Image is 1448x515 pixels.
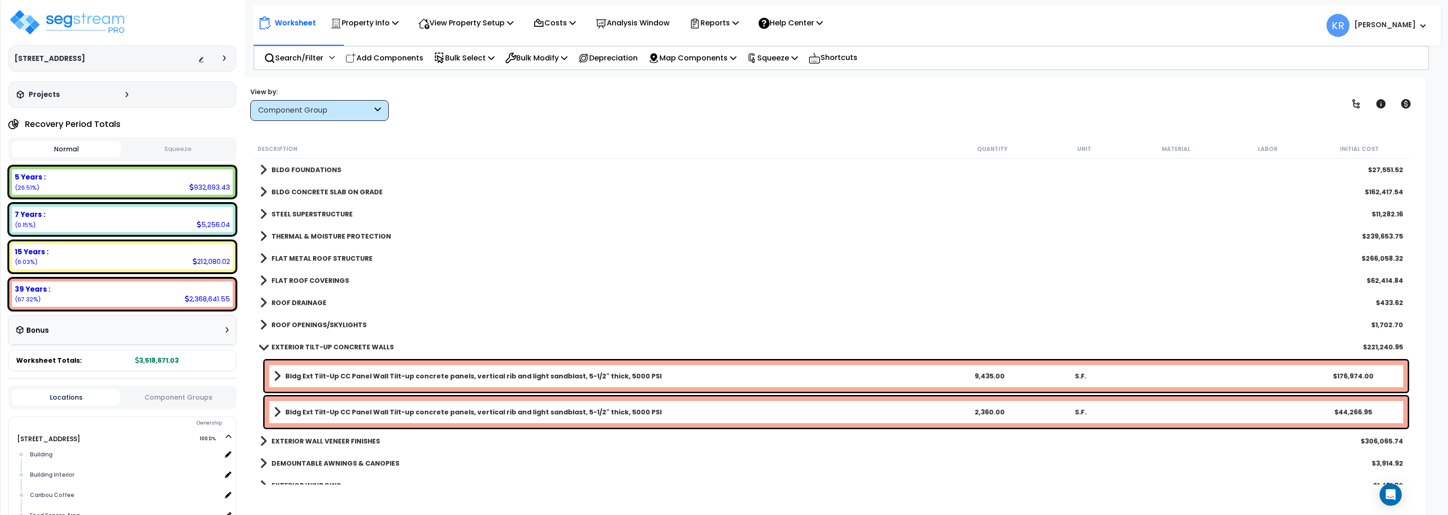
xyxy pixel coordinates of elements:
[199,433,224,444] span: 100.0%
[258,145,297,153] small: Description
[596,17,670,29] p: Analysis Window
[533,17,576,29] p: Costs
[340,47,428,69] div: Add Components
[1162,145,1190,153] small: Material
[285,371,662,381] b: Bldg Ext Tilt-Up CC Panel Wall Tilt-up concrete panels, vertical rib and light sandblast, 5-1/2" ...
[135,356,179,365] b: 3,518,671.03
[271,481,341,490] b: EXTERIOR WINDOWS
[1380,484,1402,506] div: Open Intercom Messenger
[759,17,823,29] p: Help Center
[28,469,221,480] div: Building Interior
[271,165,341,174] b: BLDG FOUNDATIONS
[16,356,82,365] span: Worksheet Totals:
[15,284,50,294] b: 39 Years :
[418,17,513,29] p: View Property Setup
[1354,20,1416,30] b: [PERSON_NAME]
[125,392,233,402] button: Component Groups
[28,490,221,501] div: Caribou Coffee
[274,406,944,419] a: Assembly Title
[12,389,120,406] button: Locations
[1361,437,1403,446] div: $306,065.74
[17,434,80,443] a: [STREET_ADDRESS] 100.0%
[8,8,128,36] img: logo_pro_r.png
[1036,371,1126,381] div: S.F.
[1367,276,1403,285] div: $62,414.84
[15,295,41,303] small: (67.32%)
[945,407,1035,417] div: 2,360.00
[803,47,863,69] div: Shortcuts
[1372,210,1403,219] div: $11,282.16
[193,257,230,266] div: 212,080.02
[345,52,423,64] p: Add Components
[1362,232,1403,241] div: $239,653.75
[271,187,383,197] b: BLDG CONCRETE SLAB ON GRADE
[185,294,230,304] div: 2,368,641.55
[1309,407,1399,417] div: $44,266.95
[250,87,389,96] div: View by:
[1327,14,1350,37] span: KR
[285,407,662,417] b: Bldg Ext Tilt-Up CC Panel Wall Tilt-up concrete panels, vertical rib and light sandblast, 5-1/2" ...
[15,172,46,182] b: 5 Years :
[271,437,380,446] b: EXTERIOR WALL VENEER FINISHES
[271,210,353,219] b: STEEL SUPERSTRUCTURE
[15,210,45,219] b: 7 Years :
[1368,165,1403,174] div: $27,551.52
[1258,145,1278,153] small: Labor
[123,141,232,157] button: Squeeze
[434,52,495,64] p: Bulk Select
[1309,371,1399,381] div: $176,974.00
[1365,187,1403,197] div: $162,417.54
[28,449,221,460] div: Building
[505,52,567,64] p: Bulk Modify
[1371,320,1403,329] div: $1,702.70
[578,52,638,64] p: Depreciation
[271,298,326,307] b: ROOF DRAINAGE
[271,342,394,352] b: EXTERIOR TILT-UP CONCRETE WALLS
[977,145,1008,153] small: Quantity
[1373,481,1403,490] div: $1,481.30
[689,17,739,29] p: Reports
[15,258,37,266] small: (6.03%)
[12,141,121,157] button: Normal
[29,90,60,99] h3: Projects
[945,371,1035,381] div: 9,435.00
[648,52,736,64] p: Map Components
[25,120,121,129] h4: Recovery Period Totals
[1340,145,1379,153] small: Initial Cost
[271,254,373,263] b: FLAT METAL ROOF STRUCTURE
[264,52,323,64] p: Search/Filter
[808,51,857,65] p: Shortcuts
[197,220,230,229] div: 5,256.04
[1362,254,1403,263] div: $266,058.32
[1036,407,1126,417] div: S.F.
[14,54,85,63] h3: [STREET_ADDRESS]
[1077,145,1091,153] small: Unit
[1372,459,1403,468] div: $3,914.92
[271,232,391,241] b: THERMAL & MOISTURE PROTECTION
[27,418,236,429] div: Ownership
[275,17,316,29] p: Worksheet
[747,52,798,64] p: Squeeze
[15,247,48,257] b: 15 Years :
[271,459,399,468] b: DEMOUNTABLE AWNINGS & CANOPIES
[573,47,643,69] div: Depreciation
[189,182,230,192] div: 932,693.43
[271,276,349,285] b: FLAT ROOF COVERINGS
[331,17,398,29] p: Property Info
[26,327,49,335] h3: Bonus
[15,184,39,192] small: (26.51%)
[274,370,944,383] a: Assembly Title
[271,320,367,329] b: ROOF OPENINGS/SKYLIGHTS
[1363,342,1403,352] div: $221,240.95
[15,221,36,229] small: (0.15%)
[1376,298,1403,307] div: $433.62
[258,105,372,116] div: Component Group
